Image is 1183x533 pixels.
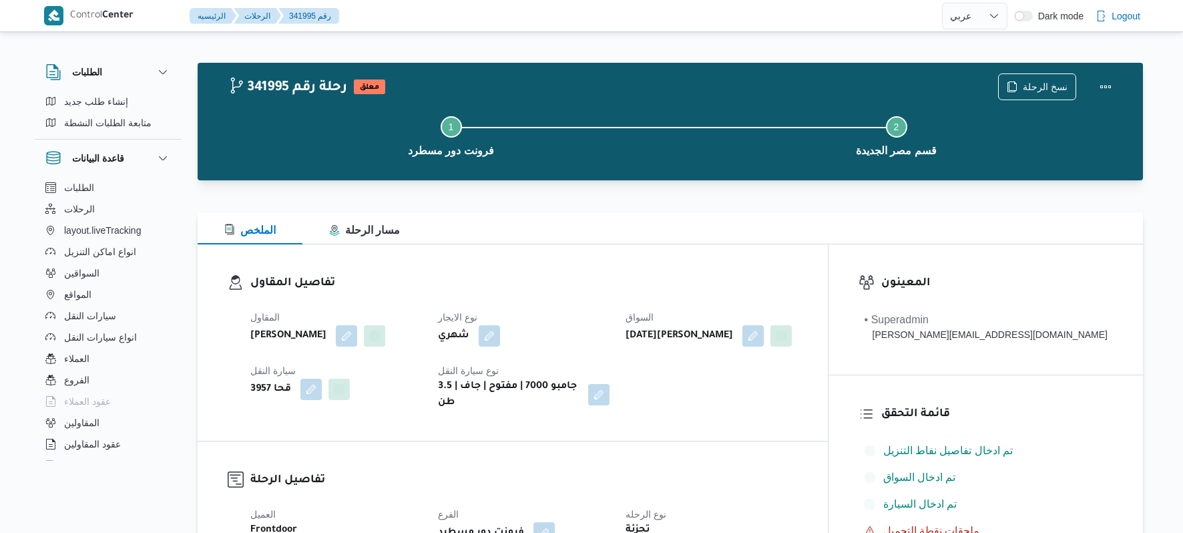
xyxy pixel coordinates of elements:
button: المقاولين [40,412,176,433]
span: انواع سيارات النقل [64,329,137,345]
button: نسخ الرحلة [998,73,1076,100]
span: الفرع [438,509,459,520]
span: العميل [250,509,276,520]
span: تم ادخال تفاصيل نفاط التنزيل [883,445,1013,456]
button: اجهزة التليفون [40,455,176,476]
b: قحا 3957 [250,381,291,397]
span: الملخص [224,224,276,236]
button: تم ادخال السواق [859,467,1113,488]
span: عقود المقاولين [64,436,121,452]
span: إنشاء طلب جديد [64,94,128,110]
button: انواع سيارات النقل [40,327,176,348]
button: عقود العملاء [40,391,176,412]
button: تم ادخال السيارة [859,494,1113,515]
b: [PERSON_NAME] [250,328,326,344]
button: الطلبات [45,64,171,80]
span: 2 [894,122,899,132]
span: الفروع [64,372,89,388]
button: Actions [1092,73,1119,100]
button: 341995 رقم [278,8,339,24]
span: متابعة الطلبات النشطة [64,115,152,131]
b: جامبو 7000 | مفتوح | جاف | 3.5 طن [438,379,579,411]
span: نوع الرحله [626,509,666,520]
span: المقاول [250,312,280,323]
span: نوع الايجار [438,312,477,323]
div: قاعدة البيانات [35,177,182,466]
span: تم ادخال السواق [883,470,956,486]
h3: تفاصيل الرحلة [250,472,798,490]
h3: قائمة التحقق [881,405,1113,423]
button: العملاء [40,348,176,369]
span: فرونت دور مسطرد [408,143,494,159]
button: الفروع [40,369,176,391]
span: تم ادخال السيارة [883,496,957,512]
span: • Superadmin mohamed.nabil@illa.com.eg [865,312,1108,342]
button: layout.liveTracking [40,220,176,241]
button: سيارات النقل [40,305,176,327]
span: نوع سيارة النقل [438,365,499,376]
span: قسم مصر الجديدة [856,143,937,159]
button: تم ادخال تفاصيل نفاط التنزيل [859,440,1113,462]
button: فرونت دور مسطرد [228,100,674,170]
img: X8yXhbKr1z7QwAAAABJRU5ErkJggg== [44,6,63,25]
span: انواع اماكن التنزيل [64,244,136,260]
span: المقاولين [64,415,99,431]
button: قاعدة البيانات [45,150,171,166]
b: Center [102,11,134,21]
span: سيارة النقل [250,365,296,376]
button: الطلبات [40,177,176,198]
button: الرحلات [234,8,281,24]
b: شهري [438,328,469,344]
span: تم ادخال السيارة [883,498,957,510]
span: Dark mode [1033,11,1084,21]
h3: المعينون [881,275,1113,293]
button: السواقين [40,262,176,284]
span: تم ادخال السواق [883,472,956,483]
span: السواقين [64,265,99,281]
span: نسخ الرحلة [1023,79,1068,95]
h3: الطلبات [72,64,102,80]
button: المواقع [40,284,176,305]
button: Logout [1090,3,1146,29]
h2: 341995 رحلة رقم [228,79,347,97]
button: عقود المقاولين [40,433,176,455]
span: مسار الرحلة [329,224,400,236]
b: معلق [360,83,379,92]
span: اجهزة التليفون [64,458,120,474]
button: قسم مصر الجديدة [674,100,1119,170]
button: إنشاء طلب جديد [40,91,176,112]
span: الرحلات [64,201,95,217]
span: الطلبات [64,180,94,196]
h3: تفاصيل المقاول [250,275,798,293]
button: الرئيسيه [190,8,236,24]
span: layout.liveTracking [64,222,141,238]
button: الرحلات [40,198,176,220]
span: السواق [626,312,654,323]
b: [DATE][PERSON_NAME] [626,328,733,344]
span: المواقع [64,287,91,303]
span: سيارات النقل [64,308,116,324]
div: • Superadmin [865,312,1108,328]
span: Logout [1112,8,1140,24]
span: 1 [449,122,454,132]
span: العملاء [64,351,89,367]
button: انواع اماكن التنزيل [40,241,176,262]
button: متابعة الطلبات النشطة [40,112,176,134]
span: عقود العملاء [64,393,111,409]
div: [PERSON_NAME][EMAIL_ADDRESS][DOMAIN_NAME] [865,328,1108,342]
h3: قاعدة البيانات [72,150,124,166]
span: تم ادخال تفاصيل نفاط التنزيل [883,443,1013,459]
div: الطلبات [35,91,182,139]
span: معلق [354,79,385,94]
